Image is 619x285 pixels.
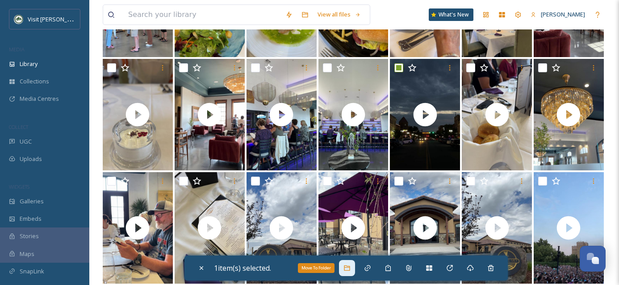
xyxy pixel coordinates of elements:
[313,6,365,23] a: View all files
[20,197,44,206] span: Galleries
[20,215,42,223] span: Embeds
[580,246,606,272] button: Open Chat
[175,59,245,170] img: thumbnail
[28,15,84,23] span: Visit [PERSON_NAME]
[9,183,29,190] span: WIDGETS
[534,172,604,284] img: thumbnail
[247,172,317,284] img: thumbnail
[390,172,460,284] img: thumbnail
[124,5,281,25] input: Search your library
[9,46,25,53] span: MEDIA
[247,59,317,170] img: thumbnail
[9,124,28,130] span: COLLECT
[103,59,173,170] img: thumbnail
[175,172,245,284] img: thumbnail
[526,6,590,23] a: [PERSON_NAME]
[390,59,460,170] img: thumbnail
[214,263,271,273] span: 1 item(s) selected.
[20,95,59,103] span: Media Centres
[534,59,604,170] img: thumbnail
[20,77,49,86] span: Collections
[20,232,39,240] span: Stories
[462,59,532,170] img: thumbnail
[20,60,38,68] span: Library
[20,267,44,276] span: SnapLink
[541,10,585,18] span: [PERSON_NAME]
[462,172,532,284] img: thumbnail
[20,155,42,163] span: Uploads
[20,137,32,146] span: UGC
[20,250,34,258] span: Maps
[103,172,173,284] img: thumbnail
[429,8,473,21] a: What's New
[318,59,389,170] img: thumbnail
[298,263,335,273] div: Move To Folder
[318,172,389,284] img: thumbnail
[14,15,23,24] img: Unknown.png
